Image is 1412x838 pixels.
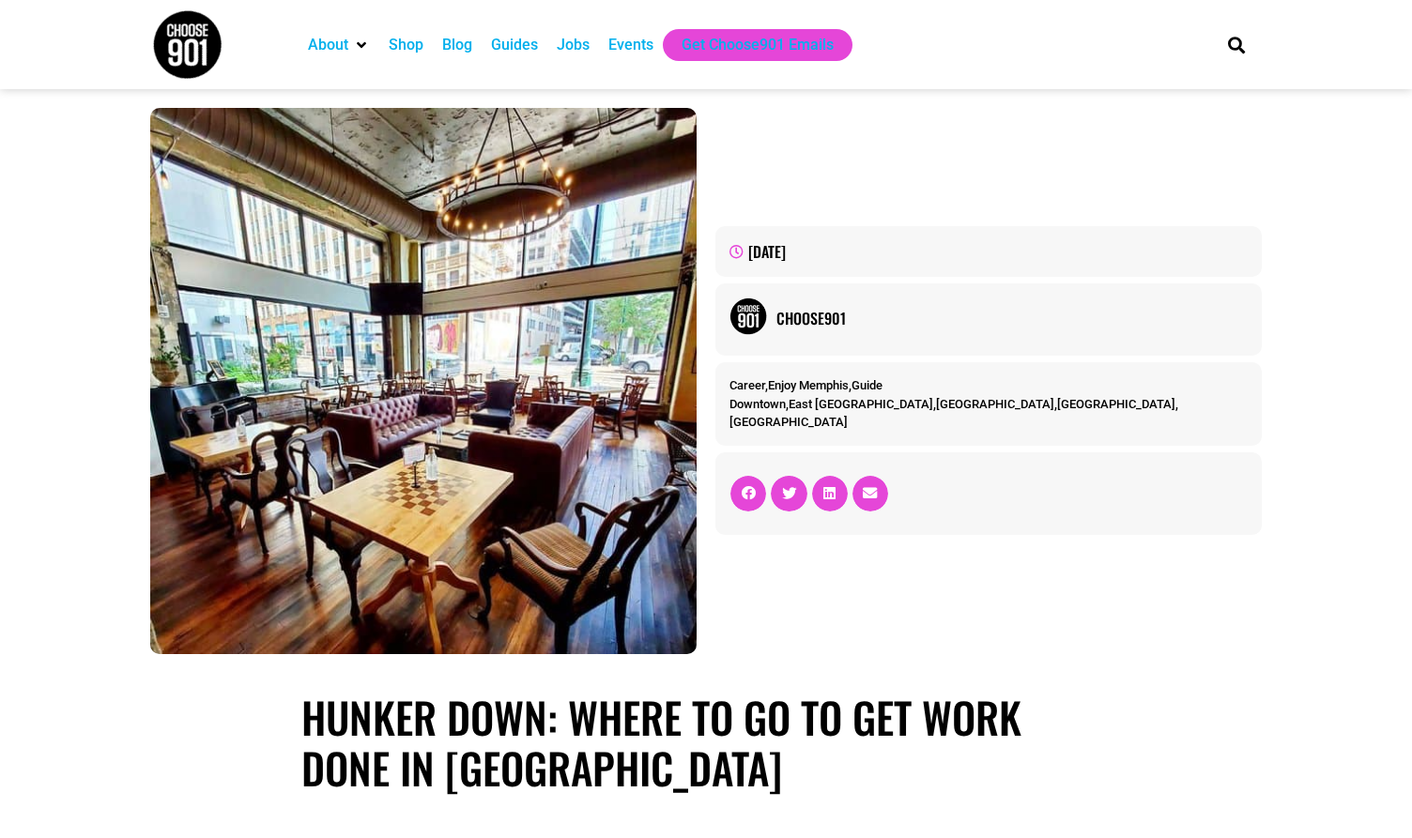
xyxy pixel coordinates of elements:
a: Shop [389,34,423,56]
a: Blog [442,34,472,56]
a: Jobs [557,34,590,56]
img: Picture of Choose901 [729,297,767,335]
a: Choose901 [776,307,1248,329]
nav: Main nav [299,29,1196,61]
div: Share on linkedin [812,476,848,511]
span: , , , , [729,397,1178,430]
span: , , [729,378,882,392]
time: [DATE] [748,240,786,263]
a: Career [729,378,765,392]
a: Downtown [729,397,786,411]
a: Guide [852,378,882,392]
a: Get Choose901 Emails [682,34,834,56]
a: [GEOGRAPHIC_DATA] [729,415,848,429]
div: About [299,29,379,61]
div: Search [1221,29,1252,60]
a: [GEOGRAPHIC_DATA] [1057,397,1175,411]
div: Share on email [852,476,888,511]
div: Share on facebook [730,476,766,511]
a: About [308,34,348,56]
a: Events [608,34,653,56]
a: East [GEOGRAPHIC_DATA] [789,397,933,411]
a: Enjoy Memphis [768,378,849,392]
div: Share on twitter [771,476,806,511]
a: [GEOGRAPHIC_DATA] [936,397,1054,411]
a: Guides [491,34,538,56]
h1: Hunker Down: Where to Go to Get Work Done in [GEOGRAPHIC_DATA] [301,692,1111,793]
